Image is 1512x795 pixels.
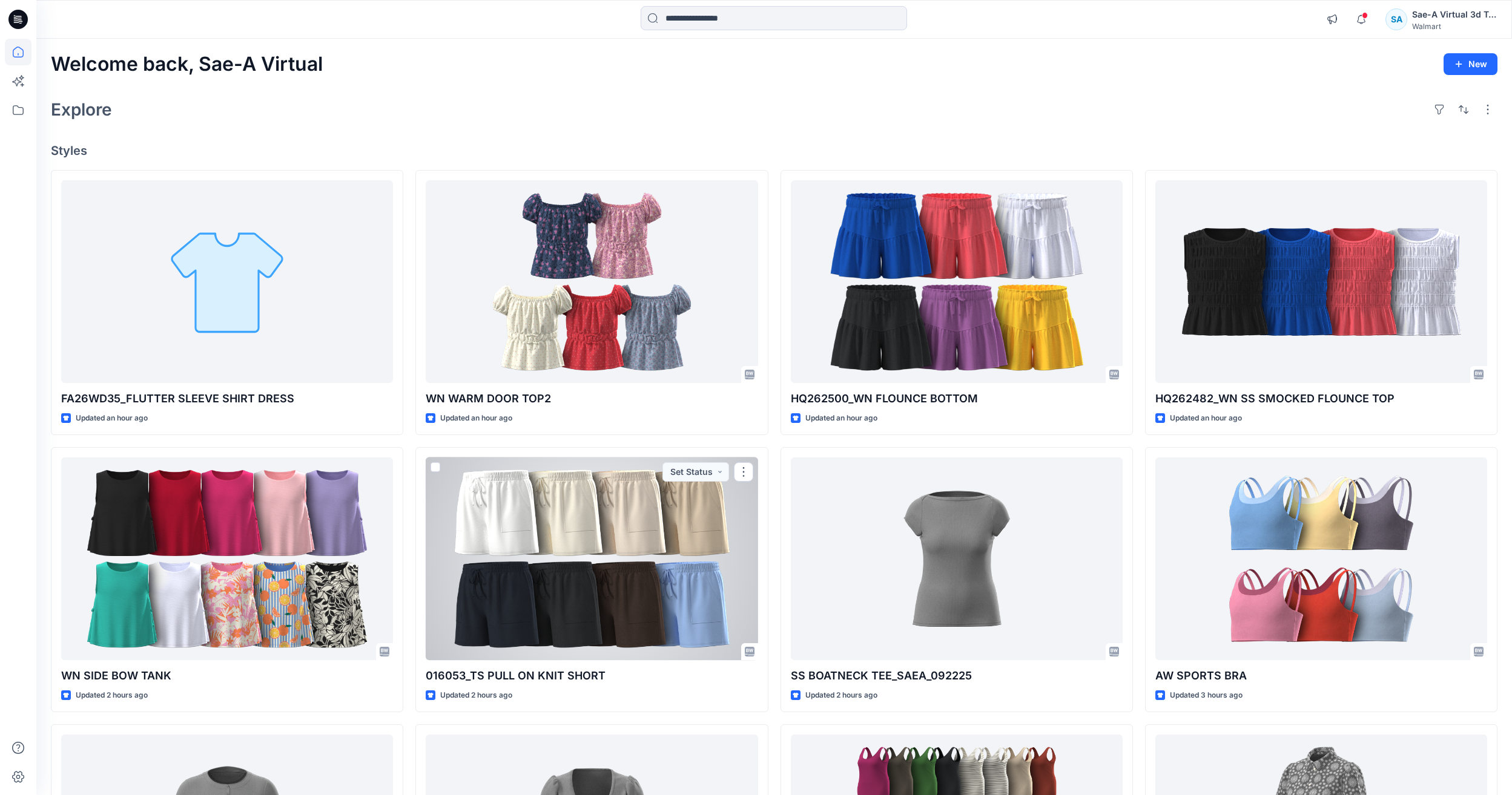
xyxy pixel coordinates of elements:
[805,412,877,425] p: Updated an hour ago
[51,100,112,119] h2: Explore
[426,390,758,407] p: WN WARM DOOR TOP2
[61,180,393,383] a: FA26WD35_FLUTTER SLEEVE SHIRT DRESS
[1412,7,1497,22] div: Sae-A Virtual 3d Team
[61,390,393,407] p: FA26WD35_FLUTTER SLEEVE SHIRT DRESS
[426,457,758,660] a: 016053_TS PULL ON KNIT SHORT
[1155,180,1487,383] a: HQ262482_WN SS SMOCKED FLOUNCE TOP
[1412,22,1497,31] div: Walmart
[61,667,393,684] p: WN SIDE BOW TANK
[51,53,323,76] h2: Welcome back, Sae-A Virtual
[791,667,1123,684] p: SS BOATNECK TEE_SAEA_092225
[1155,667,1487,684] p: AW SPORTS BRA
[440,412,512,425] p: Updated an hour ago
[426,667,758,684] p: 016053_TS PULL ON KNIT SHORT
[426,180,758,383] a: WN WARM DOOR TOP2
[1385,8,1407,30] div: SA
[805,689,877,702] p: Updated 2 hours ago
[791,390,1123,407] p: HQ262500_WN FLOUNCE BOTTOM
[1170,689,1243,702] p: Updated 3 hours ago
[1155,390,1487,407] p: HQ262482_WN SS SMOCKED FLOUNCE TOP
[440,689,512,702] p: Updated 2 hours ago
[1155,457,1487,660] a: AW SPORTS BRA
[76,689,148,702] p: Updated 2 hours ago
[791,180,1123,383] a: HQ262500_WN FLOUNCE BOTTOM
[1444,53,1497,75] button: New
[1170,412,1242,425] p: Updated an hour ago
[791,457,1123,660] a: SS BOATNECK TEE_SAEA_092225
[76,412,148,425] p: Updated an hour ago
[61,457,393,660] a: WN SIDE BOW TANK
[51,143,1497,158] h4: Styles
